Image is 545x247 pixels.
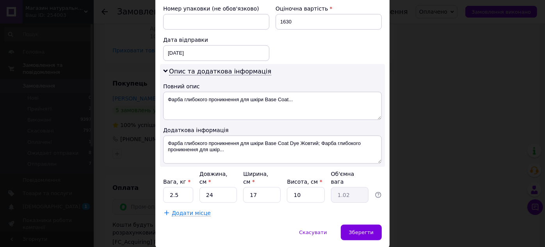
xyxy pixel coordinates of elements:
[163,92,382,120] textarea: Фарба глибокого проникнення для шкіри Base Coat...
[163,82,382,90] div: Повний опис
[169,68,271,75] span: Опис та додаткова інформація
[163,179,191,185] label: Вага, кг
[163,136,382,164] textarea: Фарба глибокого проникнення для шкіри Base Coat Dye Жовтий; Фарба глибокого проникнення для шкір...
[331,170,369,186] div: Об'ємна вага
[199,171,228,185] label: Довжина, см
[243,171,268,185] label: Ширина, см
[163,36,269,44] div: Дата відправки
[349,229,374,235] span: Зберегти
[163,5,269,13] div: Номер упаковки (не обов'язково)
[172,210,211,217] span: Додати місце
[163,126,382,134] div: Додаткова інформація
[276,5,382,13] div: Оціночна вартість
[287,179,322,185] label: Висота, см
[299,229,327,235] span: Скасувати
